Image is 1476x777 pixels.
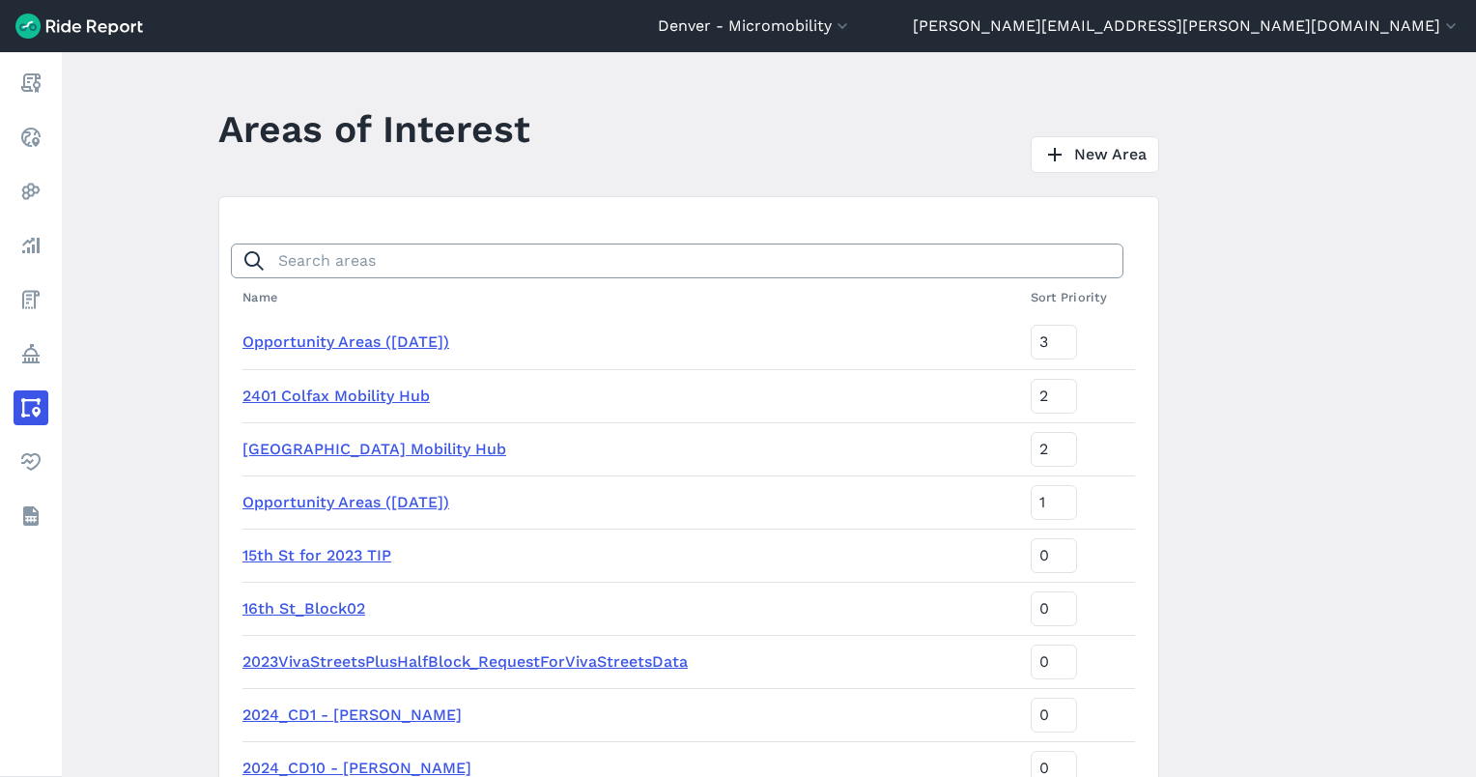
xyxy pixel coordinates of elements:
th: Name [242,278,1023,316]
a: Heatmaps [14,174,48,209]
a: 2023VivaStreetsPlusHalfBlock_RequestForVivaStreetsData [242,652,688,671]
a: New Area [1031,136,1159,173]
th: Sort Priority [1023,278,1135,316]
a: Opportunity Areas ([DATE]) [242,493,449,511]
a: Report [14,66,48,101]
a: 2024_CD10 - [PERSON_NAME] [242,759,471,777]
a: Areas [14,390,48,425]
a: 2024_CD1 - [PERSON_NAME] [242,705,462,724]
a: Opportunity Areas ([DATE]) [242,332,449,351]
a: Policy [14,336,48,371]
img: Ride Report [15,14,143,39]
button: Denver - Micromobility [658,14,852,38]
a: 2401 Colfax Mobility Hub [242,387,430,405]
a: Analyze [14,228,48,263]
button: [PERSON_NAME][EMAIL_ADDRESS][PERSON_NAME][DOMAIN_NAME] [913,14,1461,38]
a: Datasets [14,499,48,533]
a: Fees [14,282,48,317]
a: 16th St_Block02 [242,599,365,618]
input: Search areas [231,244,1123,278]
a: 15th St for 2023 TIP [242,546,391,564]
a: Health [14,445,48,479]
a: Realtime [14,120,48,155]
a: [GEOGRAPHIC_DATA] Mobility Hub [242,440,506,458]
h1: Areas of Interest [218,102,530,156]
